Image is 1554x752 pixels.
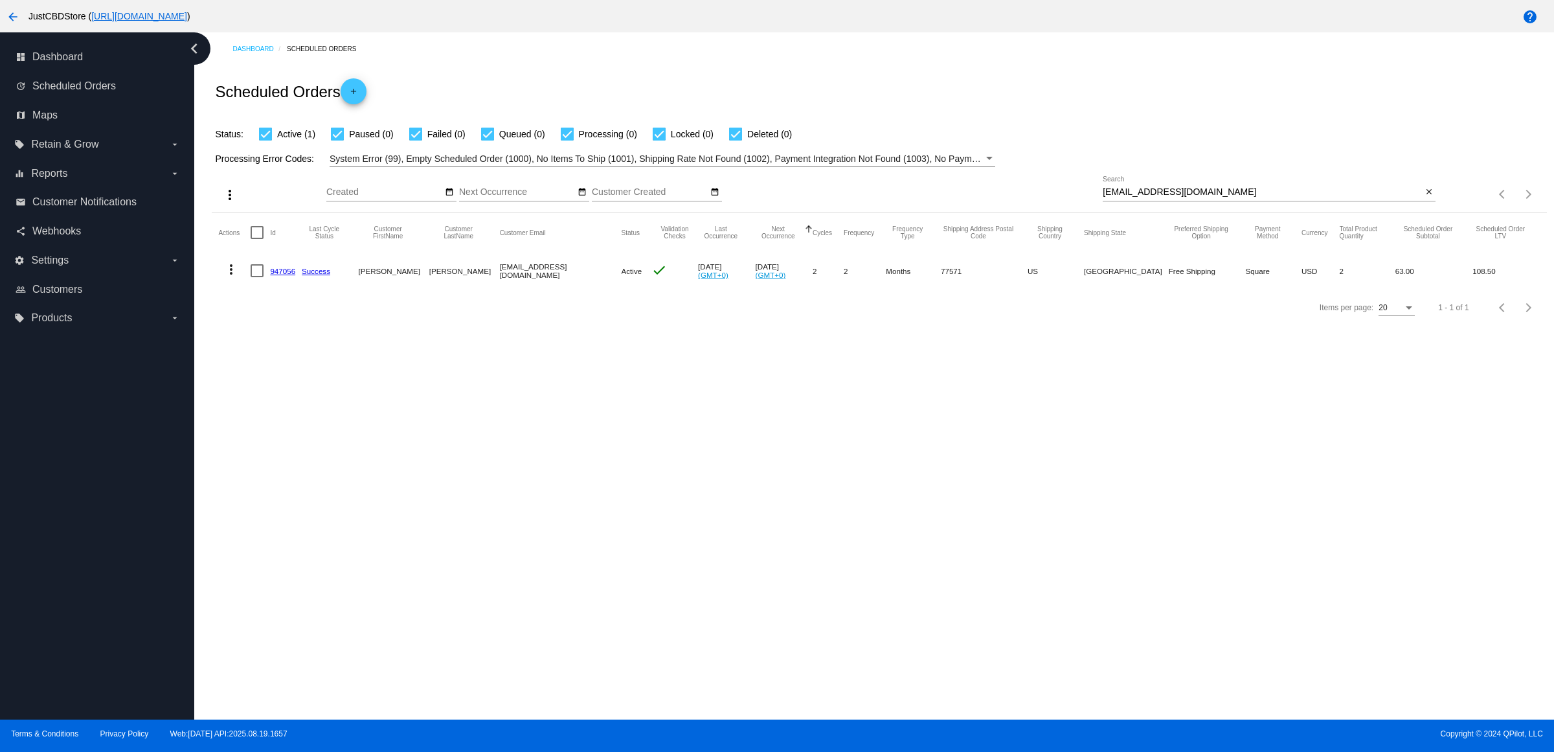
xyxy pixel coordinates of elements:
mat-cell: [DATE] [698,252,756,290]
div: 1 - 1 of 1 [1438,303,1469,312]
a: people_outline Customers [16,279,180,300]
button: Change sorting for LastProcessingCycleId [302,225,346,240]
i: local_offer [14,313,25,323]
mat-icon: more_vert [223,262,239,277]
span: Maps [32,109,58,121]
span: Reports [31,168,67,179]
mat-icon: arrow_back [5,9,21,25]
span: Settings [31,255,69,266]
mat-cell: 63.00 [1395,252,1473,290]
input: Search [1103,187,1422,198]
button: Next page [1516,181,1542,207]
h2: Scheduled Orders [215,78,366,104]
i: arrow_drop_down [170,313,180,323]
span: Retain & Grow [31,139,98,150]
i: email [16,197,26,207]
mat-cell: [GEOGRAPHIC_DATA] [1084,252,1169,290]
mat-select: Items per page: [1379,304,1415,313]
mat-icon: check [651,262,667,278]
button: Next page [1516,295,1542,321]
i: equalizer [14,168,25,179]
button: Change sorting for Id [270,229,275,236]
mat-cell: Months [886,252,941,290]
button: Change sorting for ShippingState [1084,229,1126,236]
span: Deleted (0) [747,126,792,142]
i: people_outline [16,284,26,295]
a: share Webhooks [16,221,180,242]
span: 20 [1379,303,1387,312]
mat-header-cell: Validation Checks [651,213,698,252]
span: Customers [32,284,82,295]
mat-icon: close [1424,187,1434,198]
a: [URL][DOMAIN_NAME] [91,11,187,21]
input: Customer Created [592,187,708,198]
mat-cell: Free Shipping [1169,252,1246,290]
span: Copyright © 2024 QPilot, LLC [788,729,1543,738]
mat-cell: [PERSON_NAME] [429,252,500,290]
a: Success [302,267,330,275]
span: Dashboard [32,51,83,63]
button: Change sorting for CustomerLastName [429,225,488,240]
span: Failed (0) [427,126,466,142]
div: Items per page: [1320,303,1373,312]
i: settings [14,255,25,266]
input: Next Occurrence [459,187,576,198]
span: Processing Error Codes: [215,154,314,164]
span: Customer Notifications [32,196,137,208]
span: Active [622,267,642,275]
mat-cell: Square [1246,252,1301,290]
mat-icon: add [346,87,361,102]
mat-icon: date_range [710,187,719,198]
mat-header-cell: Total Product Quantity [1340,213,1395,252]
span: Status: [215,129,243,139]
button: Change sorting for NextOccurrenceUtc [756,225,802,240]
mat-cell: US [1028,252,1084,290]
i: arrow_drop_down [170,168,180,179]
span: Active (1) [277,126,315,142]
button: Change sorting for Subtotal [1395,225,1461,240]
mat-icon: date_range [578,187,587,198]
i: arrow_drop_down [170,139,180,150]
span: Locked (0) [671,126,714,142]
span: Queued (0) [499,126,545,142]
a: 947056 [270,267,295,275]
i: chevron_left [184,38,205,59]
button: Change sorting for FrequencyType [886,225,929,240]
i: update [16,81,26,91]
button: Previous page [1490,295,1516,321]
button: Change sorting for CurrencyIso [1301,229,1328,236]
a: Privacy Policy [100,729,149,738]
a: email Customer Notifications [16,192,180,212]
i: share [16,226,26,236]
span: Webhooks [32,225,81,237]
a: (GMT+0) [756,271,786,279]
mat-cell: 2 [813,252,844,290]
button: Clear [1422,186,1436,199]
a: dashboard Dashboard [16,47,180,67]
span: Scheduled Orders [32,80,116,92]
i: arrow_drop_down [170,255,180,266]
a: Dashboard [232,39,287,59]
button: Change sorting for PaymentMethod.Type [1246,225,1290,240]
mat-cell: 2 [1340,252,1395,290]
button: Change sorting for CustomerFirstName [359,225,418,240]
span: JustCBDStore ( ) [28,11,190,21]
a: update Scheduled Orders [16,76,180,97]
span: Paused (0) [349,126,393,142]
mat-select: Filter by Processing Error Codes [330,151,995,167]
i: local_offer [14,139,25,150]
a: Web:[DATE] API:2025.08.19.1657 [170,729,287,738]
mat-cell: [DATE] [756,252,813,290]
button: Change sorting for LifetimeValue [1472,225,1528,240]
mat-cell: [EMAIL_ADDRESS][DOMAIN_NAME] [500,252,622,290]
button: Change sorting for CustomerEmail [500,229,546,236]
button: Previous page [1490,181,1516,207]
mat-icon: more_vert [222,187,238,203]
a: (GMT+0) [698,271,728,279]
mat-cell: 77571 [941,252,1028,290]
button: Change sorting for LastOccurrenceUtc [698,225,744,240]
button: Change sorting for ShippingPostcode [941,225,1016,240]
mat-cell: 108.50 [1472,252,1540,290]
mat-icon: help [1522,9,1538,25]
a: Terms & Conditions [11,729,78,738]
